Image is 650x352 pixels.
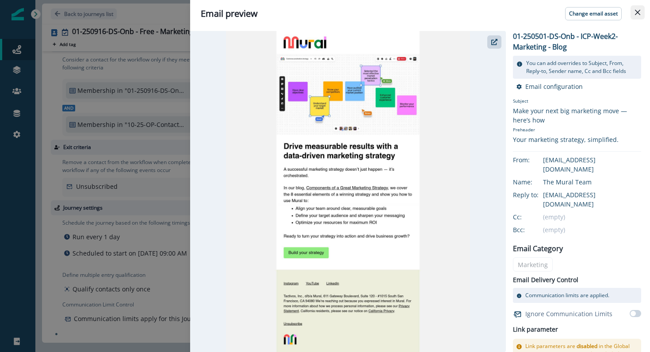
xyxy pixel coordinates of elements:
p: Email Category [513,243,563,254]
div: Email preview [201,7,639,20]
div: Reply to: [513,190,557,199]
p: You can add overrides to Subject, From, Reply-to, Sender name, Cc and Bcc fields [526,59,638,75]
div: (empty) [543,225,641,234]
p: Communication limits are applied. [525,291,609,299]
div: (empty) [543,212,641,222]
p: Email Delivery Control [513,275,578,284]
span: disabled [577,342,597,350]
img: email asset unavailable [226,31,470,352]
div: Name: [513,177,557,187]
p: Subject [513,98,641,106]
p: Preheader [513,125,641,135]
button: Change email asset [565,7,622,20]
div: Bcc: [513,225,557,234]
div: The Mural Team [543,177,641,187]
p: Ignore Communication Limits [525,309,612,318]
div: Make your next big marketing move — here’s how [513,106,641,125]
p: Change email asset [569,11,618,17]
h2: Link parameter [513,324,558,335]
p: 01-250501-DS-Onb - ICP-Week2-Marketing - Blog [513,31,641,52]
p: Email configuration [525,82,583,91]
div: From: [513,155,557,165]
button: Close [631,5,645,19]
div: [EMAIL_ADDRESS][DOMAIN_NAME] [543,155,641,174]
div: [EMAIL_ADDRESS][DOMAIN_NAME] [543,190,641,209]
div: Your marketing strategy, simplified. [513,135,641,144]
div: Cc: [513,212,557,222]
button: Email configuration [516,82,583,91]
